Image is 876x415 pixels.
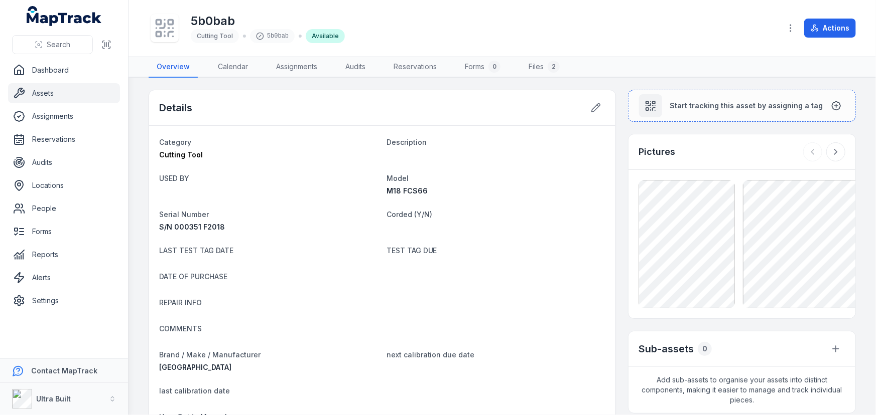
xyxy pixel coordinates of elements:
[159,272,227,281] span: DATE OF PURCHASE
[159,101,192,115] h2: Details
[12,35,93,54] button: Search
[639,145,675,159] h3: Pictures
[149,57,198,78] a: Overview
[159,210,209,219] span: Serial Number
[8,152,120,172] a: Audits
[629,367,855,413] span: Add sub-assets to organise your assets into distinct components, making it easier to manage and t...
[8,106,120,126] a: Assignments
[8,291,120,311] a: Settings
[159,138,191,146] span: Category
[159,298,202,307] span: REPAIR INFO
[8,245,120,265] a: Reports
[387,186,428,195] span: M18 FCS66
[191,13,345,29] h1: 5b0bab
[488,61,500,73] div: 0
[159,223,225,231] span: S/N 000351 F2018
[306,29,345,43] div: Available
[159,350,261,359] span: Brand / Make / Manufacturer
[268,57,325,78] a: Assignments
[521,57,568,78] a: Files2
[159,174,189,182] span: USED BY
[159,150,203,159] span: Cutting Tool
[386,57,445,78] a: Reservations
[8,222,120,242] a: Forms
[804,19,856,38] button: Actions
[387,350,475,359] span: next calibration due date
[387,210,432,219] span: Corded (Y/N)
[387,138,427,146] span: Description
[8,60,120,80] a: Dashboard
[47,40,70,50] span: Search
[8,129,120,149] a: Reservations
[8,198,120,219] a: People
[210,57,256,78] a: Calendar
[387,246,437,255] span: TEST TAG DUE
[159,324,202,333] span: COMMENTS
[457,57,509,78] a: Forms0
[27,6,102,26] a: MapTrack
[31,366,97,375] strong: Contact MapTrack
[197,32,233,40] span: Cutting Tool
[670,101,823,111] span: Start tracking this asset by assigning a tag
[250,29,295,43] div: 5b0bab
[159,363,231,371] span: [GEOGRAPHIC_DATA]
[36,394,71,403] strong: Ultra Built
[628,90,856,122] button: Start tracking this asset by assigning a tag
[698,342,712,356] div: 0
[548,61,560,73] div: 2
[639,342,694,356] h2: Sub-assets
[387,174,409,182] span: Model
[337,57,373,78] a: Audits
[159,386,230,395] span: last calibration date
[8,268,120,288] a: Alerts
[8,83,120,103] a: Assets
[159,246,233,255] span: LAST TEST TAG DATE
[8,175,120,195] a: Locations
